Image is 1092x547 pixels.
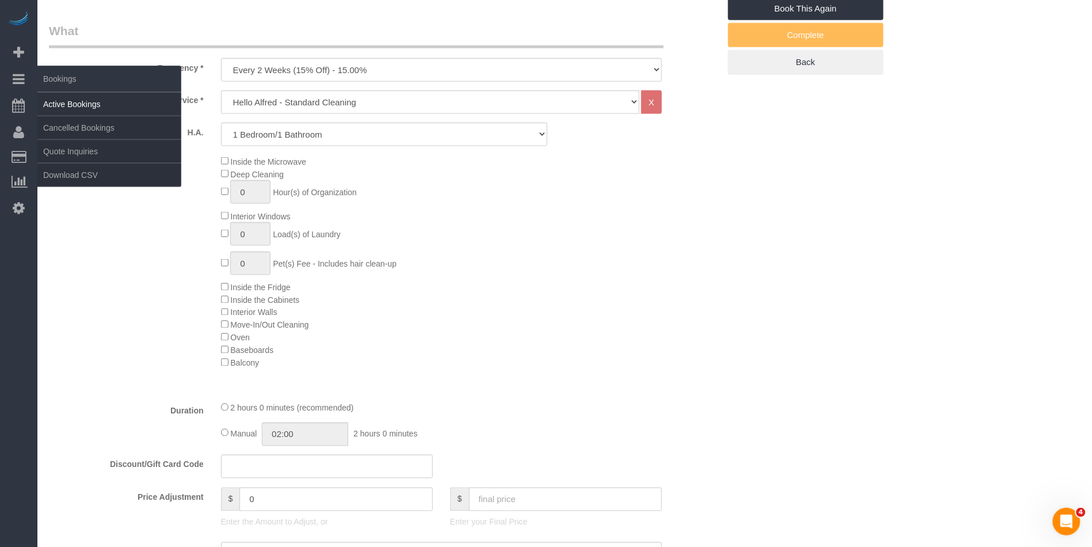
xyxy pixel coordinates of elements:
[230,308,277,317] span: Interior Walls
[7,12,30,28] img: Automaid Logo
[40,488,212,503] label: Price Adjustment
[37,93,181,116] a: Active Bookings
[450,488,469,511] span: $
[230,212,290,221] span: Interior Windows
[450,516,662,528] p: Enter your Final Price
[230,157,306,166] span: Inside the Microwave
[40,58,212,74] label: Frequency *
[273,188,357,197] span: Hour(s) of Organization
[37,66,181,92] span: Bookings
[1053,508,1080,535] iframe: Intercom live chat
[40,401,212,417] label: Duration
[37,116,181,139] a: Cancelled Bookings
[1076,508,1086,517] span: 4
[230,404,353,413] span: 2 hours 0 minutes (recommended)
[37,164,181,187] a: Download CSV
[353,429,417,438] span: 2 hours 0 minutes
[469,488,662,511] input: final price
[37,92,181,187] ul: Bookings
[230,333,249,343] span: Oven
[728,50,884,74] a: Back
[273,230,341,239] span: Load(s) of Laundry
[49,22,664,48] legend: What
[230,429,257,438] span: Manual
[230,346,273,355] span: Baseboards
[40,455,212,470] label: Discount/Gift Card Code
[230,296,299,305] span: Inside the Cabinets
[37,140,181,163] a: Quote Inquiries
[273,259,397,268] span: Pet(s) Fee - Includes hair clean-up
[221,516,433,528] p: Enter the Amount to Adjust, or
[230,321,309,330] span: Move-In/Out Cleaning
[230,170,284,179] span: Deep Cleaning
[230,283,290,293] span: Inside the Fridge
[221,488,240,511] span: $
[230,359,259,368] span: Balcony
